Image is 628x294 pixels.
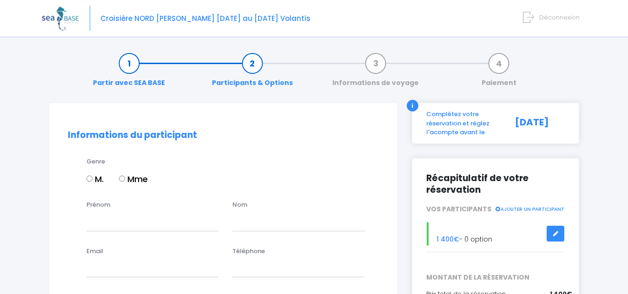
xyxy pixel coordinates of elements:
label: Email [86,247,103,256]
a: AJOUTER UN PARTICIPANT [495,204,564,213]
span: Déconnexion [539,13,580,22]
h2: Informations du participant [68,130,379,141]
div: - 0 option [419,222,572,246]
a: Partir avec SEA BASE [88,59,170,88]
label: M. [86,173,104,185]
a: Participants & Options [207,59,297,88]
a: Informations de voyage [328,59,423,88]
label: Mme [119,173,148,185]
div: Complétez votre réservation et réglez l'acompte avant le [419,110,509,137]
div: i [407,100,418,111]
label: Genre [86,157,105,166]
label: Prénom [86,200,110,209]
h2: Récapitulatif de votre réservation [426,172,565,196]
input: M. [86,176,93,182]
span: Croisière NORD [PERSON_NAME] [DATE] au [DATE] Volantis [100,13,311,23]
span: 1 400€ [436,235,459,244]
a: Paiement [477,59,521,88]
div: [DATE] [508,110,572,137]
label: Téléphone [232,247,265,256]
span: MONTANT DE LA RÉSERVATION [419,273,572,282]
input: Mme [119,176,125,182]
div: VOS PARTICIPANTS [419,204,572,214]
label: Nom [232,200,247,209]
